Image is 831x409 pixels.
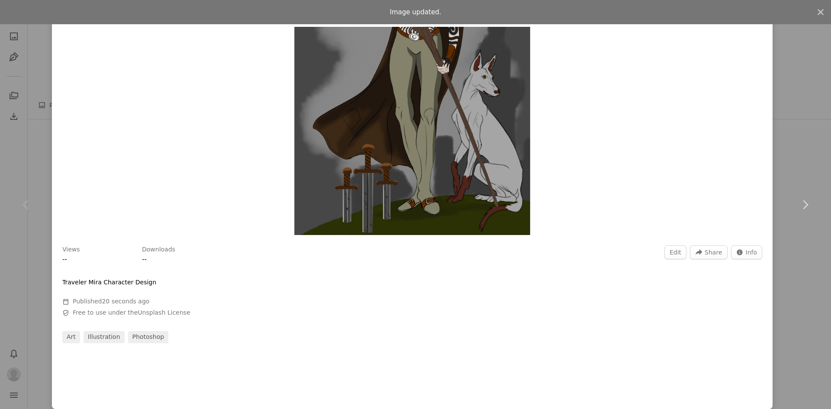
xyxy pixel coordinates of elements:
button: Stats about this image [731,245,763,259]
button: -- [62,254,67,264]
span: Info [746,246,757,259]
h3: Views [62,245,80,254]
button: Edit [664,245,686,259]
span: -- [62,255,67,263]
a: Next [779,163,831,246]
button: -- [142,254,147,264]
span: Share [705,246,722,259]
a: illustration [84,331,125,343]
span: -- [142,255,147,263]
h3: Downloads [142,245,175,254]
a: art [62,331,80,343]
time: August 27, 2025 at 11:48:11 PM GMT+3 [102,298,149,305]
p: Traveler Mira Character Design [62,278,156,287]
a: photoshop [128,331,169,343]
button: Share this image [690,245,727,259]
span: Free to use under the [73,309,190,317]
a: Unsplash License [138,309,190,316]
span: Published [73,298,149,305]
p: Image updated. [390,7,441,17]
